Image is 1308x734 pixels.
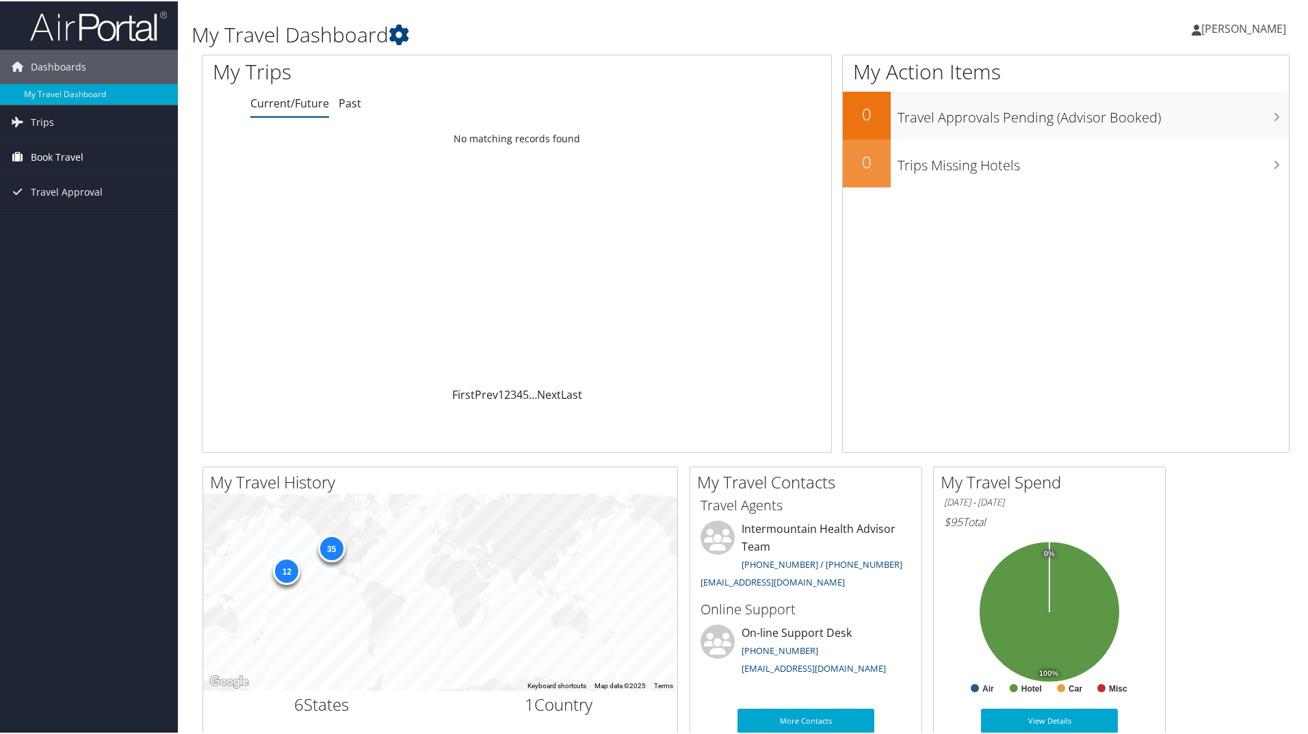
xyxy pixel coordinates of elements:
[452,386,475,401] a: First
[694,519,918,592] li: Intermountain Health Advisor Team
[451,692,668,715] h2: Country
[1109,683,1127,692] text: Misc
[1044,549,1055,557] tspan: 0%
[207,672,252,690] a: Open this area in Google Maps (opens a new window)
[537,386,561,401] a: Next
[504,386,510,401] a: 2
[843,101,891,124] h2: 0
[31,104,54,138] span: Trips
[31,139,83,173] span: Book Travel
[523,386,529,401] a: 5
[207,672,252,690] img: Google
[210,469,677,493] h2: My Travel History
[843,56,1289,85] h1: My Action Items
[843,90,1289,138] a: 0Travel Approvals Pending (Advisor Booked)
[31,174,103,208] span: Travel Approval
[697,469,921,493] h2: My Travel Contacts
[742,557,902,569] a: [PHONE_NUMBER] / [PHONE_NUMBER]
[510,386,516,401] a: 3
[475,386,498,401] a: Prev
[525,692,534,714] span: 1
[594,681,646,688] span: Map data ©2025
[898,100,1289,126] h3: Travel Approvals Pending (Advisor Booked)
[981,707,1118,732] a: View Details
[941,469,1165,493] h2: My Travel Spend
[843,149,891,172] h2: 0
[202,125,831,150] td: No matching records found
[944,513,963,528] span: $95
[561,386,582,401] a: Last
[192,19,930,48] h1: My Travel Dashboard
[737,707,874,732] a: More Contacts
[898,148,1289,174] h3: Trips Missing Hotels
[701,599,911,618] h3: Online Support
[1192,7,1300,48] a: [PERSON_NAME]
[213,692,430,715] h2: States
[654,681,673,688] a: Terms (opens in new tab)
[694,623,918,679] li: On-line Support Desk
[701,495,911,514] h3: Travel Agents
[1021,683,1042,692] text: Hotel
[294,692,304,714] span: 6
[843,138,1289,186] a: 0Trips Missing Hotels
[701,575,845,587] a: [EMAIL_ADDRESS][DOMAIN_NAME]
[1039,668,1058,677] tspan: 100%
[1201,20,1286,35] span: [PERSON_NAME]
[742,643,818,655] a: [PHONE_NUMBER]
[250,94,329,109] a: Current/Future
[742,661,886,673] a: [EMAIL_ADDRESS][DOMAIN_NAME]
[527,680,586,690] button: Keyboard shortcuts
[31,49,86,83] span: Dashboards
[516,386,523,401] a: 4
[944,513,1155,528] h6: Total
[273,556,300,584] div: 12
[498,386,504,401] a: 1
[213,56,559,85] h1: My Trips
[944,495,1155,508] h6: [DATE] - [DATE]
[982,683,994,692] text: Air
[339,94,361,109] a: Past
[30,9,167,41] img: airportal-logo.png
[1069,683,1082,692] text: Car
[317,534,345,561] div: 35
[529,386,537,401] span: …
